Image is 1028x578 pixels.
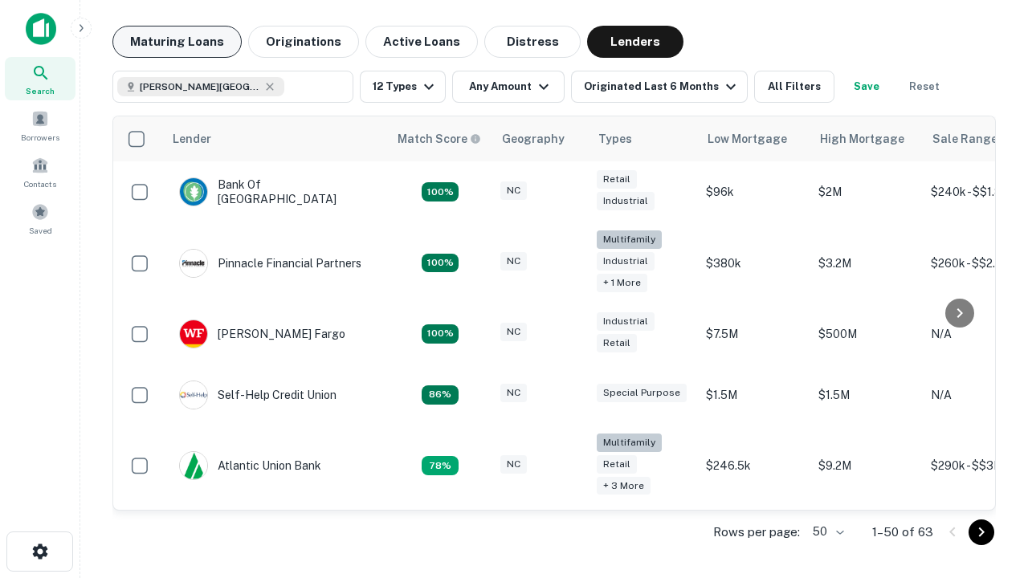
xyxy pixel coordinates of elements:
[163,116,388,161] th: Lender
[21,131,59,144] span: Borrowers
[948,398,1028,475] iframe: Chat Widget
[179,451,321,480] div: Atlantic Union Bank
[422,385,459,405] div: Matching Properties: 11, hasApolloMatch: undefined
[29,224,52,237] span: Saved
[180,320,207,348] img: picture
[180,452,207,479] img: picture
[248,26,359,58] button: Originations
[698,222,810,303] td: $380k
[589,116,698,161] th: Types
[969,519,994,545] button: Go to next page
[754,71,834,103] button: All Filters
[500,181,527,200] div: NC
[597,170,637,189] div: Retail
[388,116,492,161] th: Capitalize uses an advanced AI algorithm to match your search with the best lender. The match sco...
[180,250,207,277] img: picture
[5,104,75,147] a: Borrowers
[698,364,810,425] td: $1.5M
[597,252,655,271] div: Industrial
[810,161,923,222] td: $2M
[180,178,207,206] img: picture
[179,177,372,206] div: Bank Of [GEOGRAPHIC_DATA]
[872,523,933,542] p: 1–50 of 63
[698,116,810,161] th: Low Mortgage
[492,116,589,161] th: Geography
[5,197,75,240] a: Saved
[484,26,581,58] button: Distress
[597,230,662,249] div: Multifamily
[422,182,459,201] div: Matching Properties: 14, hasApolloMatch: undefined
[810,425,923,507] td: $9.2M
[597,384,687,402] div: Special Purpose
[810,116,923,161] th: High Mortgage
[26,84,55,97] span: Search
[587,26,683,58] button: Lenders
[179,381,337,409] div: Self-help Credit Union
[398,130,478,148] h6: Match Score
[810,222,923,303] td: $3.2M
[5,57,75,100] a: Search
[5,150,75,193] a: Contacts
[597,192,655,210] div: Industrial
[500,384,527,402] div: NC
[598,129,632,149] div: Types
[597,274,647,292] div: + 1 more
[597,455,637,474] div: Retail
[597,334,637,352] div: Retail
[112,26,242,58] button: Maturing Loans
[140,79,260,94] span: [PERSON_NAME][GEOGRAPHIC_DATA], [GEOGRAPHIC_DATA]
[597,433,662,452] div: Multifamily
[422,254,459,273] div: Matching Properties: 23, hasApolloMatch: undefined
[806,520,846,543] div: 50
[698,161,810,222] td: $96k
[597,477,651,495] div: + 3 more
[360,71,446,103] button: 12 Types
[820,129,904,149] div: High Mortgage
[500,323,527,341] div: NC
[173,129,211,149] div: Lender
[810,364,923,425] td: $1.5M
[841,71,892,103] button: Save your search to get updates of matches that match your search criteria.
[810,303,923,364] td: $500M
[422,324,459,344] div: Matching Properties: 14, hasApolloMatch: undefined
[500,252,527,271] div: NC
[24,177,56,190] span: Contacts
[179,320,345,348] div: [PERSON_NAME] Fargo
[422,456,459,475] div: Matching Properties: 10, hasApolloMatch: undefined
[708,129,787,149] div: Low Mortgage
[713,523,800,542] p: Rows per page:
[698,303,810,364] td: $7.5M
[180,381,207,409] img: picture
[500,455,527,474] div: NC
[179,249,361,278] div: Pinnacle Financial Partners
[502,129,565,149] div: Geography
[584,77,740,96] div: Originated Last 6 Months
[452,71,565,103] button: Any Amount
[398,130,481,148] div: Capitalize uses an advanced AI algorithm to match your search with the best lender. The match sco...
[365,26,478,58] button: Active Loans
[597,312,655,331] div: Industrial
[698,425,810,507] td: $246.5k
[26,13,56,45] img: capitalize-icon.png
[571,71,748,103] button: Originated Last 6 Months
[932,129,997,149] div: Sale Range
[899,71,950,103] button: Reset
